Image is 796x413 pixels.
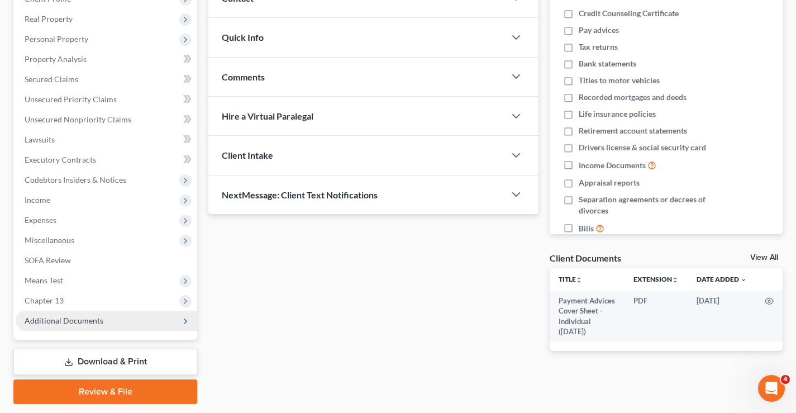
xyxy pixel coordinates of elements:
a: Date Added expand_more [697,275,747,283]
a: Review & File [13,379,197,404]
a: Download & Print [13,349,197,375]
span: Means Test [25,276,63,285]
span: NextMessage: Client Text Notifications [222,189,378,200]
span: Life insurance policies [579,108,656,120]
i: unfold_more [672,277,679,283]
span: Lawsuits [25,135,55,144]
span: Chapter 13 [25,296,64,305]
span: Income [25,195,50,205]
a: Extensionunfold_more [633,275,679,283]
span: Comments [222,72,265,82]
a: View All [750,254,778,262]
a: Lawsuits [16,130,197,150]
a: Unsecured Priority Claims [16,89,197,110]
span: Secured Claims [25,74,78,84]
span: Quick Info [222,32,264,42]
i: expand_more [740,277,747,283]
td: [DATE] [688,291,756,342]
iframe: Intercom live chat [758,375,785,402]
span: Property Analysis [25,54,87,64]
span: 4 [781,375,790,384]
span: Recorded mortgages and deeds [579,92,687,103]
span: Miscellaneous [25,235,74,245]
span: Pay advices [579,25,619,36]
span: Hire a Virtual Paralegal [222,111,313,121]
a: Unsecured Nonpriority Claims [16,110,197,130]
span: Income Documents [579,160,646,171]
span: Appraisal reports [579,177,640,188]
a: Titleunfold_more [559,275,583,283]
span: Separation agreements or decrees of divorces [579,194,714,216]
a: SOFA Review [16,250,197,270]
td: Payment Advices Cover Sheet - Individual ([DATE]) [550,291,625,342]
span: SOFA Review [25,255,71,265]
a: Property Analysis [16,49,197,69]
span: Tax returns [579,41,618,53]
span: Executory Contracts [25,155,96,164]
span: Bank statements [579,58,636,69]
span: Drivers license & social security card [579,142,706,153]
span: Additional Documents [25,316,103,325]
i: unfold_more [576,277,583,283]
td: PDF [625,291,688,342]
span: Bills [579,223,594,234]
span: Credit Counseling Certificate [579,8,679,19]
span: Real Property [25,14,73,23]
a: Secured Claims [16,69,197,89]
span: Client Intake [222,150,273,160]
span: Titles to motor vehicles [579,75,660,86]
span: Codebtors Insiders & Notices [25,175,126,184]
div: Client Documents [550,252,621,264]
span: Retirement account statements [579,125,687,136]
span: Unsecured Priority Claims [25,94,117,104]
a: Executory Contracts [16,150,197,170]
span: Expenses [25,215,56,225]
span: Personal Property [25,34,88,44]
span: Unsecured Nonpriority Claims [25,115,131,124]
